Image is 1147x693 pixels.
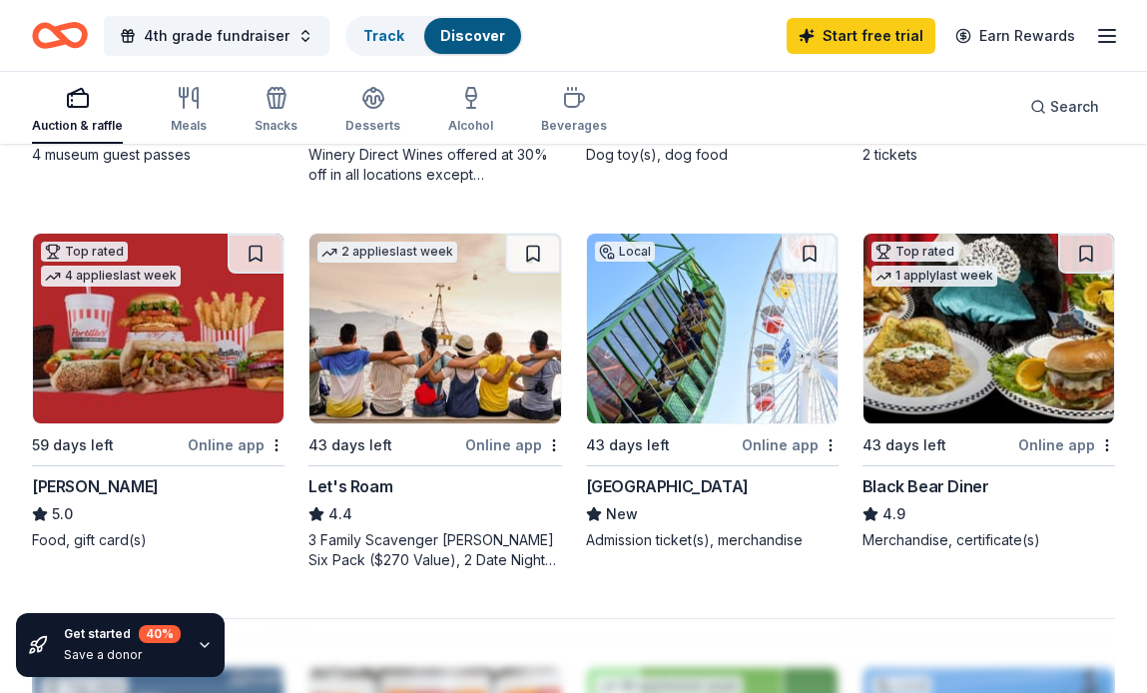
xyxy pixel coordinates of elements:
[188,432,285,457] div: Online app
[104,16,329,56] button: 4th grade fundraiser
[862,530,1115,550] div: Merchandise, certificate(s)
[742,432,839,457] div: Online app
[586,474,749,498] div: [GEOGRAPHIC_DATA]
[32,145,285,165] div: 4 museum guest passes
[587,234,838,423] img: Image for Pacific Park
[41,266,181,287] div: 4 applies last week
[862,474,989,498] div: Black Bear Diner
[448,78,493,144] button: Alcohol
[943,18,1087,54] a: Earn Rewards
[1014,87,1115,127] button: Search
[144,24,289,48] span: 4th grade fundraiser
[32,118,123,134] div: Auction & raffle
[440,27,505,44] a: Discover
[255,118,297,134] div: Snacks
[308,433,392,457] div: 43 days left
[64,647,181,663] div: Save a donor
[863,234,1114,423] img: Image for Black Bear Diner
[52,502,73,526] span: 5.0
[363,27,404,44] a: Track
[32,530,285,550] div: Food, gift card(s)
[871,242,958,262] div: Top rated
[308,145,561,185] div: Winery Direct Wines offered at 30% off in all locations except [GEOGRAPHIC_DATA], [GEOGRAPHIC_DAT...
[308,474,392,498] div: Let's Roam
[308,233,561,570] a: Image for Let's Roam2 applieslast week43 days leftOnline appLet's Roam4.43 Family Scavenger [PERS...
[345,78,400,144] button: Desserts
[465,432,562,457] div: Online app
[64,625,181,643] div: Get started
[32,474,159,498] div: [PERSON_NAME]
[345,118,400,134] div: Desserts
[171,78,207,144] button: Meals
[32,78,123,144] button: Auction & raffle
[606,502,638,526] span: New
[32,12,88,59] a: Home
[328,502,352,526] span: 4.4
[255,78,297,144] button: Snacks
[541,118,607,134] div: Beverages
[1050,95,1099,119] span: Search
[541,78,607,144] button: Beverages
[345,16,523,56] button: TrackDiscover
[586,433,670,457] div: 43 days left
[882,502,905,526] span: 4.9
[871,266,997,287] div: 1 apply last week
[586,233,839,550] a: Image for Pacific ParkLocal43 days leftOnline app[GEOGRAPHIC_DATA]NewAdmission ticket(s), merchan...
[317,242,457,263] div: 2 applies last week
[309,234,560,423] img: Image for Let's Roam
[862,433,946,457] div: 43 days left
[41,242,128,262] div: Top rated
[139,625,181,643] div: 40 %
[595,242,655,262] div: Local
[862,233,1115,550] a: Image for Black Bear DinerTop rated1 applylast week43 days leftOnline appBlack Bear Diner4.9Merch...
[862,145,1115,165] div: 2 tickets
[586,145,839,165] div: Dog toy(s), dog food
[171,118,207,134] div: Meals
[308,530,561,570] div: 3 Family Scavenger [PERSON_NAME] Six Pack ($270 Value), 2 Date Night Scavenger [PERSON_NAME] Two ...
[33,234,284,423] img: Image for Portillo's
[586,530,839,550] div: Admission ticket(s), merchandise
[787,18,935,54] a: Start free trial
[32,233,285,550] a: Image for Portillo'sTop rated4 applieslast week59 days leftOnline app[PERSON_NAME]5.0Food, gift c...
[1018,432,1115,457] div: Online app
[448,118,493,134] div: Alcohol
[32,433,114,457] div: 59 days left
